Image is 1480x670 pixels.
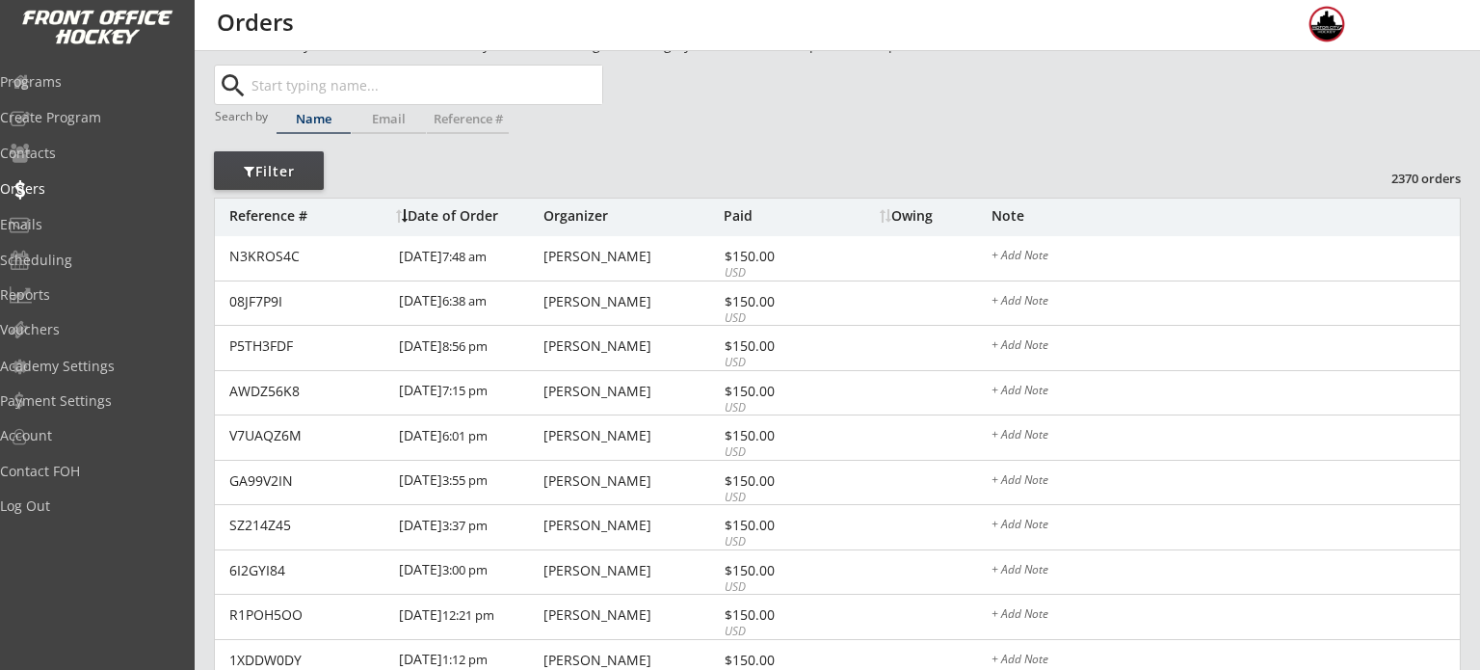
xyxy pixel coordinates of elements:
[229,250,387,263] div: N3KROS4C
[725,429,828,442] div: $150.00
[991,295,1460,310] div: + Add Note
[399,461,539,504] div: [DATE]
[725,355,828,371] div: USD
[399,326,539,369] div: [DATE]
[725,250,828,263] div: $150.00
[543,474,719,488] div: [PERSON_NAME]
[399,505,539,549] div: [DATE]
[229,564,387,577] div: 6I2GYI84
[442,427,488,444] font: 6:01 pm
[991,654,1460,669] div: + Add Note
[725,339,828,353] div: $150.00
[229,209,386,223] div: Reference #
[725,534,828,550] div: USD
[229,339,387,353] div: P5TH3FDF
[725,519,828,532] div: $150.00
[991,429,1460,444] div: + Add Note
[725,654,828,667] div: $150.00
[217,70,249,101] button: search
[442,248,487,265] font: 7:48 am
[725,490,828,506] div: USD
[1361,170,1461,187] div: 2370 orders
[399,595,539,638] div: [DATE]
[229,608,387,622] div: R1POH5OO
[399,550,539,594] div: [DATE]
[442,561,488,578] font: 3:00 pm
[427,113,509,125] div: Reference #
[399,281,539,325] div: [DATE]
[442,517,488,534] font: 3:37 pm
[229,385,387,398] div: AWDZ56K8
[991,608,1460,624] div: + Add Note
[725,624,828,640] div: USD
[399,371,539,415] div: [DATE]
[248,66,602,104] input: Start typing name...
[725,474,828,488] div: $150.00
[880,209,991,223] div: Owing
[991,339,1460,355] div: + Add Note
[991,385,1460,400] div: + Add Note
[442,651,488,668] font: 1:12 pm
[399,236,539,280] div: [DATE]
[543,429,719,442] div: [PERSON_NAME]
[543,295,719,308] div: [PERSON_NAME]
[991,519,1460,534] div: + Add Note
[442,337,488,355] font: 8:56 pm
[543,654,719,667] div: [PERSON_NAME]
[543,519,719,532] div: [PERSON_NAME]
[725,310,828,327] div: USD
[543,339,719,353] div: [PERSON_NAME]
[991,250,1460,265] div: + Add Note
[214,162,324,181] div: Filter
[399,415,539,459] div: [DATE]
[229,429,387,442] div: V7UAQZ6M
[725,295,828,308] div: $150.00
[229,654,387,667] div: 1XDDW0DY
[543,608,719,622] div: [PERSON_NAME]
[442,382,488,399] font: 7:15 pm
[352,113,426,125] div: Email
[442,606,494,624] font: 12:21 pm
[724,209,828,223] div: Paid
[543,209,719,223] div: Organizer
[725,385,828,398] div: $150.00
[229,295,387,308] div: 08JF7P9I
[725,265,828,281] div: USD
[543,564,719,577] div: [PERSON_NAME]
[229,474,387,488] div: GA99V2IN
[215,110,270,122] div: Search by
[725,564,828,577] div: $150.00
[442,292,487,309] font: 6:38 am
[991,564,1460,579] div: + Add Note
[991,209,1460,223] div: Note
[725,579,828,596] div: USD
[991,474,1460,490] div: + Add Note
[725,400,828,416] div: USD
[442,471,488,489] font: 3:55 pm
[277,113,351,125] div: Name
[543,250,719,263] div: [PERSON_NAME]
[229,519,387,532] div: SZ214Z45
[725,444,828,461] div: USD
[396,209,539,223] div: Date of Order
[543,385,719,398] div: [PERSON_NAME]
[725,608,828,622] div: $150.00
